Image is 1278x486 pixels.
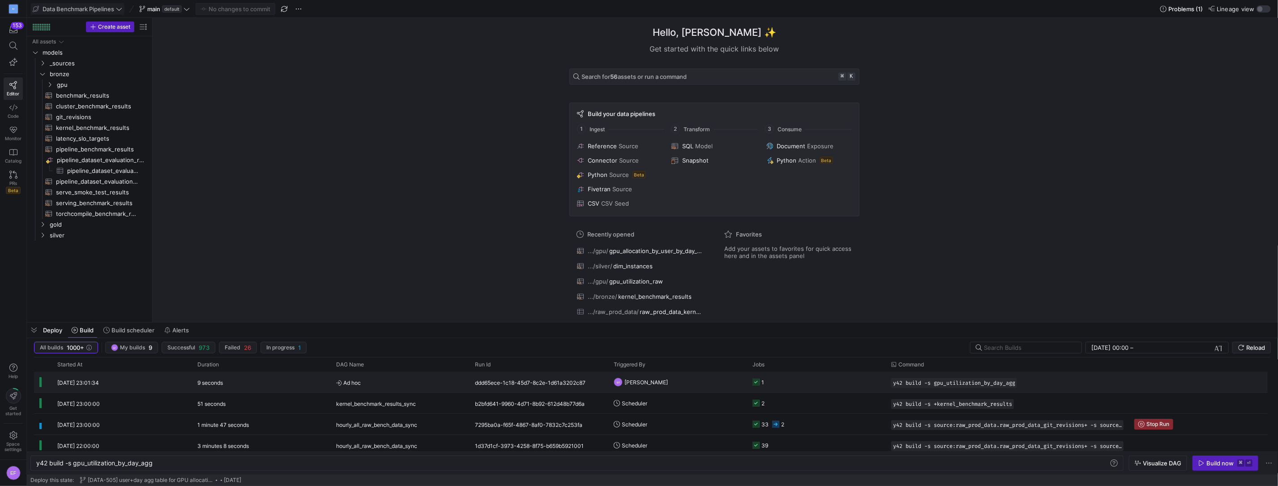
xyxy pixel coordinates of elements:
[162,5,182,13] span: default
[6,466,21,480] div: EF
[197,379,223,386] y42-duration: 9 seconds
[4,77,23,100] a: Editor
[609,278,663,285] span: gpu_utilization_raw
[225,344,240,351] span: Failed
[682,157,709,164] span: Snapshot
[588,110,655,117] span: Build your data pipelines
[9,4,18,13] div: M
[30,165,149,176] a: pipeline_dataset_evaluation_results_long​​​​​​​​​
[613,262,653,270] span: dim_instances
[50,230,147,241] span: silver
[4,122,23,145] a: Monitor
[4,1,23,17] a: M
[56,112,138,122] span: git_revisions​​​​​​​​​​
[56,187,138,198] span: serve_smoke_test_results​​​​​​​​​​
[56,90,138,101] span: benchmark_results​​​​​​​​​​
[820,157,833,164] span: Beta
[336,414,417,435] span: hourly_all_raw_bench_data_sync
[622,393,647,414] span: Scheduler
[160,323,193,338] button: Alerts
[30,176,149,187] a: pipeline_dataset_evaluation_results​​​​​​​​​​
[893,380,1015,386] span: y42 build -s gpu_utilization_by_day_agg
[68,323,98,338] button: Build
[30,208,149,219] div: Press SPACE to select this row.
[80,327,94,334] span: Build
[5,405,21,416] span: Get started
[4,385,23,420] button: Getstarted
[1129,456,1187,471] button: Visualize DAG
[30,144,149,155] a: pipeline_benchmark_results​​​​​​​​​​
[614,361,645,368] span: Triggered By
[610,73,618,80] strong: 56
[761,393,765,414] div: 2
[588,142,617,150] span: Reference
[1232,342,1271,353] button: Reload
[475,361,491,368] span: Run Id
[588,157,617,164] span: Connector
[893,443,1122,449] span: y42 build -s source:raw_prod_data.raw_prod_data_git_revisions+ -s source:raw_prod_data.raw_prod_d...
[67,166,138,176] span: pipeline_dataset_evaluation_results_long​​​​​​​​​
[470,414,608,434] div: 7295ba0a-f65f-4867-8af0-7832c7c253fa
[470,435,608,456] div: 1d37d1cf-3973-4258-8f75-b659b5921001
[8,374,19,379] span: Help
[30,101,149,112] a: cluster_benchmark_results​​​​​​​​​​
[56,133,138,144] span: latency_slo_targets​​​​​​​​​​
[34,393,1268,414] div: Press SPACE to select this row.
[43,47,147,58] span: models
[1193,456,1258,471] button: Build now⌘⏎
[56,198,138,208] span: serving_benchmark_results​​​​​​​​​​
[588,308,639,315] span: .../raw_prod_data/
[30,90,149,101] a: benchmark_results​​​​​​​​​​
[199,344,209,351] span: 973
[56,209,138,219] span: torchcompile_benchmark_results​​​​​​​​​​
[261,342,307,353] button: In progress1
[670,141,759,151] button: SQLModel
[765,155,854,166] button: PythonActionBeta
[266,344,295,351] span: In progress
[244,344,251,351] span: 26
[98,24,130,30] span: Create asset
[120,344,145,351] span: My builds
[1245,460,1252,467] kbd: ⏎
[8,113,19,119] span: Code
[30,112,149,122] div: Press SPACE to select this row.
[4,22,23,38] button: 153
[30,69,149,79] div: Press SPACE to select this row.
[197,443,249,449] y42-duration: 3 minutes 8 seconds
[808,142,834,150] span: Exposure
[111,344,118,351] div: EF
[1246,344,1265,351] span: Reload
[612,185,632,193] span: Source
[30,90,149,101] div: Press SPACE to select this row.
[99,323,158,338] button: Build scheduler
[56,101,138,112] span: cluster_benchmark_results​​​​​​​​​​
[575,198,664,209] button: CSVCSV Seed
[298,344,301,351] span: 1
[137,3,192,15] button: maindefault
[984,344,1074,351] input: Search Builds
[336,435,417,456] span: hourly_all_raw_bench_data_sync
[588,262,612,270] span: .../silver/
[336,361,364,368] span: DAG Name
[622,435,647,456] span: Scheduler
[30,176,149,187] div: Press SPACE to select this row.
[40,344,63,351] span: All builds
[88,477,214,483] span: [DATA-505] user+day agg table for GPU allocation (#94)
[57,155,147,165] span: pipeline_dataset_evaluation_results_long​​​​​​​​
[30,36,149,47] div: Press SPACE to select this row.
[752,361,765,368] span: Jobs
[57,400,100,407] span: [DATE] 23:00:00
[588,278,608,285] span: .../gpu/
[56,144,138,155] span: pipeline_benchmark_results​​​​​​​​​​
[4,464,23,482] button: EF
[1130,344,1133,351] span: –
[622,414,647,435] span: Scheduler
[609,171,629,178] span: Source
[30,187,149,198] a: serve_smoke_test_results​​​​​​​​​​
[43,327,62,334] span: Deploy
[9,181,17,186] span: PRs
[30,133,149,144] div: Press SPACE to select this row.
[149,344,152,351] span: 9
[575,306,706,318] button: .../raw_prod_data/raw_prod_data_kernel_results
[56,123,138,133] span: kernel_benchmark_results​​​​​​​​​​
